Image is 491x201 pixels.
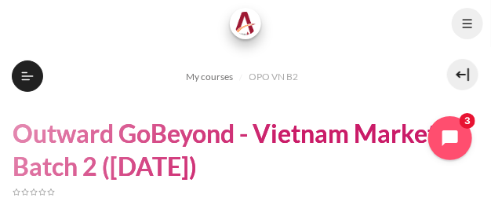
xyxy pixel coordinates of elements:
[235,12,256,35] img: Architeck
[249,70,299,84] span: OPO VN B2
[187,70,234,84] span: My courses
[249,68,299,86] a: OPO VN B2
[13,117,478,182] h1: Outward GoBeyond - Vietnam Market Batch 2 ([DATE])
[187,68,234,86] a: My courses
[52,64,439,90] nav: Navigation bar
[230,8,261,39] a: Architeck Architeck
